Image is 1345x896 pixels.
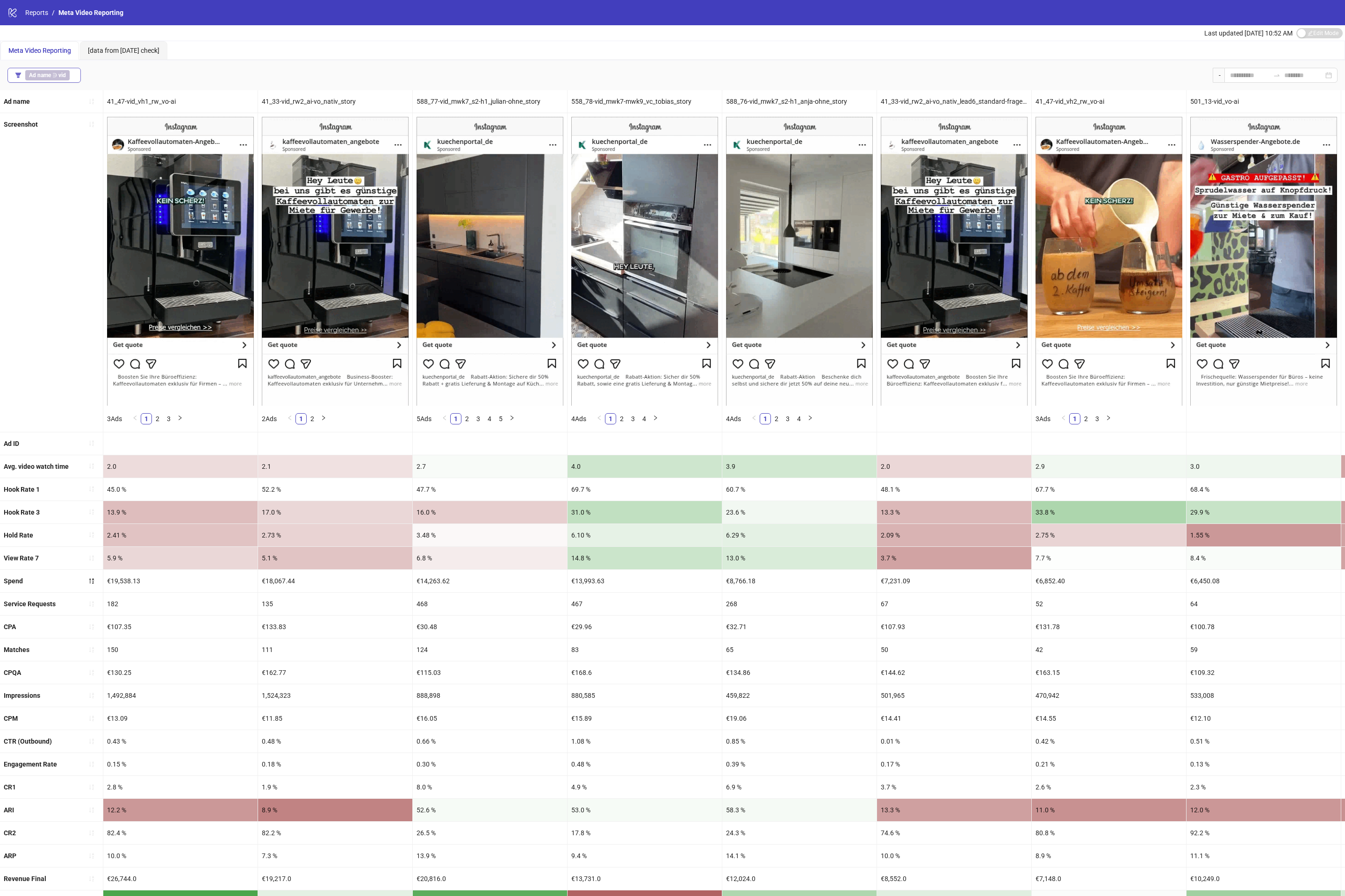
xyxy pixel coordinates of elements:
[1032,822,1186,844] div: 80.8 %
[413,684,567,707] div: 888,898
[107,117,254,405] img: Screenshot 6976602798620
[141,414,151,424] a: 1
[1187,845,1341,867] div: 11.1 %
[4,715,18,722] b: CPM
[1032,707,1186,730] div: €14.55
[1187,822,1341,844] div: 92.2 %
[722,616,877,638] div: €32.71
[783,414,793,424] a: 3
[413,753,567,775] div: 0.30 %
[568,478,722,501] div: 69.7 %
[1032,570,1186,592] div: €6,852.40
[495,413,506,424] li: 5
[4,577,23,585] b: Spend
[258,616,412,638] div: €133.83
[722,455,877,478] div: 3.9
[1103,413,1114,424] li: Next Page
[103,570,258,592] div: €19,538.13
[571,415,586,423] span: 4 Ads
[413,616,567,638] div: €30.48
[88,761,95,767] span: sort-ascending
[103,730,258,753] div: 0.43 %
[295,413,307,424] li: 1
[650,413,661,424] button: right
[877,478,1031,501] div: 48.1 %
[4,623,16,631] b: CPA
[722,593,877,615] div: 268
[1032,524,1186,546] div: 2.75 %
[568,776,722,798] div: 4.9 %
[258,799,412,821] div: 8.9 %
[4,440,19,447] b: Ad ID
[413,547,567,569] div: 6.8 %
[4,486,40,493] b: Hook Rate 1
[571,117,718,405] img: Screenshot 6903829703461
[628,414,638,424] a: 3
[307,414,317,424] a: 2
[4,554,39,562] b: View Rate 7
[1187,684,1341,707] div: 533,008
[413,845,567,867] div: 13.9 %
[473,414,483,424] a: 3
[258,845,412,867] div: 7.3 %
[177,415,183,421] span: right
[284,413,295,424] li: Previous Page
[1187,707,1341,730] div: €12.10
[413,730,567,753] div: 0.66 %
[794,414,804,424] a: 4
[726,415,741,423] span: 4 Ads
[726,117,873,405] img: Screenshot 6903829703261
[1032,776,1186,798] div: 2.6 %
[88,715,95,722] span: sort-ascending
[1032,616,1186,638] div: €131.78
[1187,524,1341,546] div: 1.55 %
[1032,478,1186,501] div: 67.7 %
[639,413,650,424] li: 4
[88,669,95,676] span: sort-ascending
[568,753,722,775] div: 0.48 %
[653,415,658,421] span: right
[1187,90,1341,113] div: 501_13-vid_vo-ai
[88,646,95,653] span: sort-ascending
[4,98,30,105] b: Ad name
[258,822,412,844] div: 82.2 %
[451,414,461,424] a: 1
[88,830,95,836] span: sort-ascending
[4,806,14,814] b: ARI
[129,413,141,424] li: Previous Page
[88,601,95,607] span: sort-ascending
[321,415,326,421] span: right
[1092,414,1102,424] a: 3
[722,753,877,775] div: 0.39 %
[258,547,412,569] div: 5.1 %
[262,117,409,405] img: Screenshot 120227423168850498
[1032,90,1186,113] div: 41_47-vid_vh2_rw_vo-ai
[1036,117,1182,405] img: Screenshot 6976602925820
[1187,593,1341,615] div: 64
[88,531,95,538] span: sort-ascending
[1058,413,1069,424] button: left
[129,413,141,424] button: left
[568,638,722,661] div: 83
[23,7,50,18] a: Reports
[88,578,95,584] span: sort-descending
[722,822,877,844] div: 24.3 %
[103,845,258,867] div: 10.0 %
[258,478,412,501] div: 52.2 %
[1081,414,1091,424] a: 2
[617,414,627,424] a: 2
[1103,413,1114,424] button: right
[877,501,1031,523] div: 13.3 %
[258,753,412,775] div: 0.18 %
[568,455,722,478] div: 4.0
[258,776,412,798] div: 1.9 %
[1032,638,1186,661] div: 42
[1273,72,1280,79] span: swap-right
[413,501,567,523] div: 16.0 %
[152,413,163,424] li: 2
[439,413,450,424] li: Previous Page
[748,413,760,424] li: Previous Page
[722,547,877,569] div: 13.0 %
[462,414,472,424] a: 2
[782,413,793,424] li: 3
